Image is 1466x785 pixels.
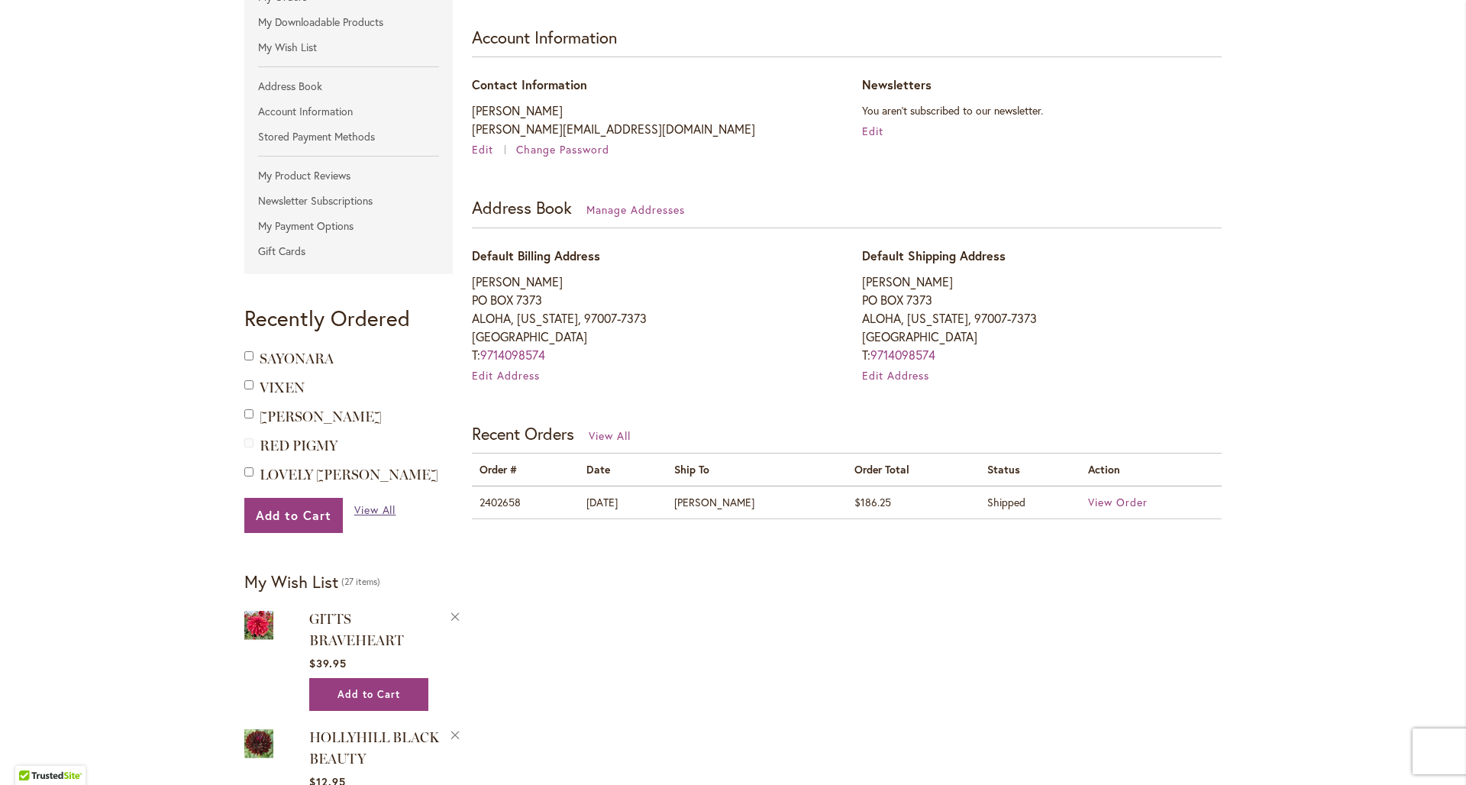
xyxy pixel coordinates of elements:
span: Edit [472,142,493,157]
img: GITTS BRAVEHEART [244,608,273,642]
button: Add to Cart [244,498,343,533]
iframe: Launch Accessibility Center [11,731,54,774]
strong: Account Information [472,26,617,48]
a: Edit [472,142,513,157]
a: HOLLYHILL BLACK BEAUTY [244,726,273,764]
td: Shipped [980,486,1080,518]
a: View All [354,502,396,518]
a: VIXEN [260,380,305,396]
span: $39.95 [309,656,347,670]
a: Edit Address [862,368,930,383]
a: 9714098574 [870,347,935,363]
p: You aren't subscribed to our newsletter. [862,102,1222,120]
address: [PERSON_NAME] PO BOX 7373 ALOHA, [US_STATE], 97007-7373 [GEOGRAPHIC_DATA] T: [472,273,831,364]
a: RED PIGMY [260,438,337,454]
span: Newsletters [862,76,932,92]
address: [PERSON_NAME] PO BOX 7373 ALOHA, [US_STATE], 97007-7373 [GEOGRAPHIC_DATA] T: [862,273,1222,364]
a: GITTS BRAVEHEART [309,611,404,649]
a: Manage Addresses [586,202,685,217]
a: Stored Payment Methods [244,125,453,148]
a: HOLLYHILL BLACK BEAUTY [309,729,439,767]
a: Change Password [516,142,609,157]
a: My Wish List [244,36,453,59]
th: Order Total [847,454,980,486]
img: HOLLYHILL BLACK BEAUTY [244,726,273,761]
span: 27 items [341,576,380,587]
a: GITTS BRAVEHEART [244,608,273,645]
a: My Product Reviews [244,164,453,187]
span: Add to Cart [256,507,331,523]
a: Edit [862,124,883,138]
button: Add to Cart [309,678,428,711]
p: [PERSON_NAME] [PERSON_NAME][EMAIL_ADDRESS][DOMAIN_NAME] [472,102,831,138]
a: My Payment Options [244,215,453,237]
strong: My Wish List [244,570,338,593]
strong: Address Book [472,196,572,218]
strong: Recent Orders [472,422,574,444]
a: My Downloadable Products [244,11,453,34]
span: View All [354,502,396,517]
a: View Order [1088,495,1148,509]
a: LOVELY [PERSON_NAME] [260,467,438,483]
span: Default Shipping Address [862,247,1006,263]
a: Account Information [244,100,453,123]
a: Gift Cards [244,240,453,263]
a: Address Book [244,75,453,98]
strong: Recently Ordered [244,304,410,332]
span: $186.25 [854,495,891,509]
span: Contact Information [472,76,587,92]
td: [PERSON_NAME] [667,486,847,518]
th: Order # [472,454,579,486]
th: Status [980,454,1080,486]
a: View All [589,428,631,443]
td: [DATE] [579,486,667,518]
td: 2402658 [472,486,579,518]
a: 9714098574 [480,347,545,363]
span: Add to Cart [337,688,400,701]
span: Default Billing Address [472,247,600,263]
a: Edit Address [472,368,540,383]
th: Date [579,454,667,486]
a: [PERSON_NAME] [260,409,382,425]
a: Newsletter Subscriptions [244,189,453,212]
th: Action [1080,454,1222,486]
a: SAYONARA [260,351,334,367]
th: Ship To [667,454,847,486]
